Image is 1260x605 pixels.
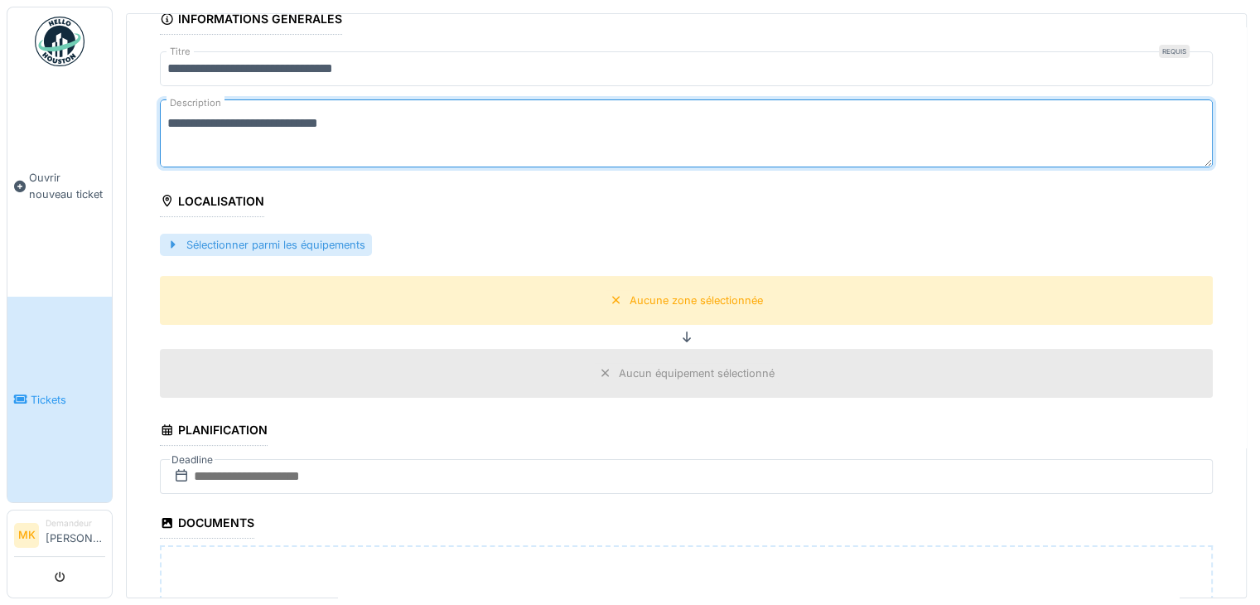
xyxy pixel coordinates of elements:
[170,451,215,469] label: Deadline
[31,392,105,408] span: Tickets
[46,517,105,530] div: Demandeur
[160,7,342,35] div: Informations générales
[46,517,105,553] li: [PERSON_NAME]
[160,418,268,446] div: Planification
[160,234,372,256] div: Sélectionner parmi les équipements
[630,293,763,308] div: Aucune zone sélectionnée
[35,17,84,66] img: Badge_color-CXgf-gQk.svg
[160,189,264,217] div: Localisation
[619,365,775,381] div: Aucun équipement sélectionné
[1159,45,1190,58] div: Requis
[7,75,112,297] a: Ouvrir nouveau ticket
[7,297,112,502] a: Tickets
[14,517,105,557] a: MK Demandeur[PERSON_NAME]
[14,523,39,548] li: MK
[29,170,105,201] span: Ouvrir nouveau ticket
[160,511,254,539] div: Documents
[167,45,194,59] label: Titre
[167,93,224,114] label: Description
